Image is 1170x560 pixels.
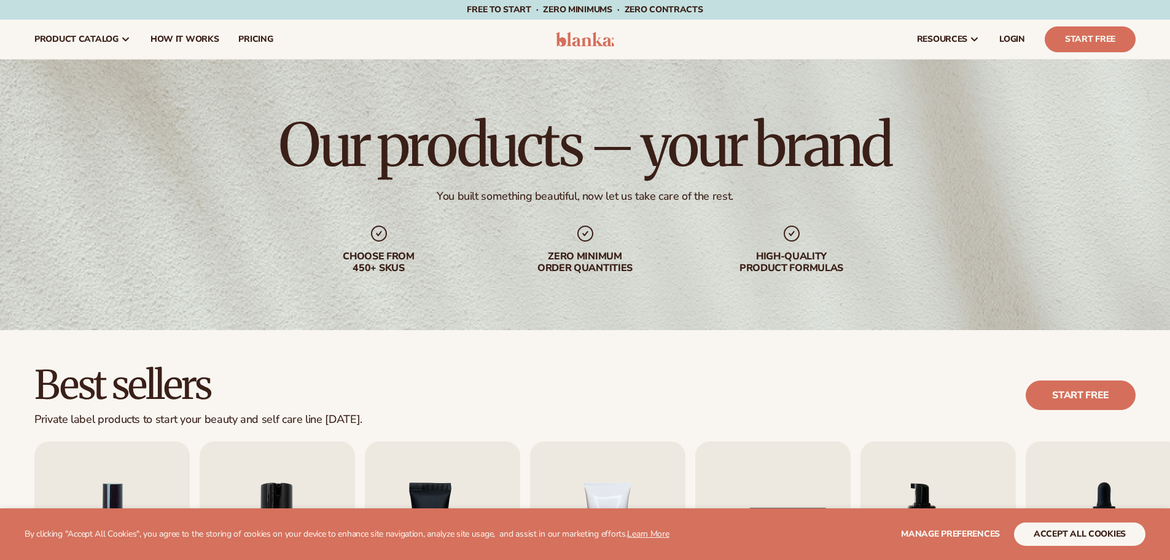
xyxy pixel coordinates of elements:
span: product catalog [34,34,119,44]
a: LOGIN [989,20,1035,59]
p: By clicking "Accept All Cookies", you agree to the storing of cookies on your device to enhance s... [25,529,669,540]
div: You built something beautiful, now let us take care of the rest. [437,189,733,203]
div: Choose from 450+ Skus [300,251,458,274]
h2: Best sellers [34,365,362,406]
span: Manage preferences [901,528,1000,540]
a: pricing [228,20,283,59]
a: product catalog [25,20,141,59]
span: Free to start · ZERO minimums · ZERO contracts [467,4,703,15]
button: Manage preferences [901,523,1000,546]
img: logo [556,32,614,47]
h1: Our products – your brand [279,116,891,175]
a: How It Works [141,20,229,59]
span: resources [917,34,967,44]
span: pricing [238,34,273,44]
div: Zero minimum order quantities [507,251,664,274]
span: LOGIN [999,34,1025,44]
button: accept all cookies [1014,523,1145,546]
div: Private label products to start your beauty and self care line [DATE]. [34,413,362,427]
div: High-quality product formulas [713,251,870,274]
a: resources [907,20,989,59]
a: Start Free [1045,26,1136,52]
span: How It Works [150,34,219,44]
a: Learn More [627,528,669,540]
a: Start free [1026,381,1136,410]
